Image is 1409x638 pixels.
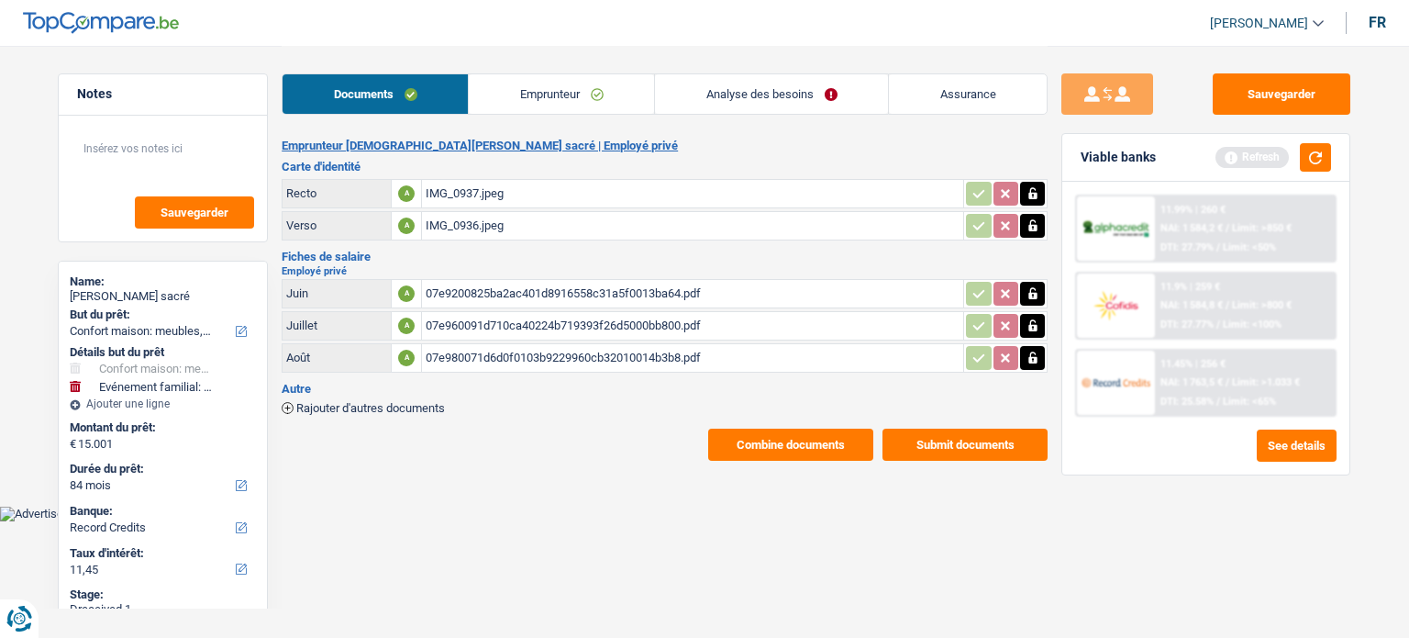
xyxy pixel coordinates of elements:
span: DTI: 25.58% [1160,396,1214,408]
div: Juin [286,286,387,300]
img: AlphaCredit [1082,218,1149,240]
span: Limit: <50% [1223,241,1276,253]
div: Ajouter une ligne [70,397,256,410]
button: Submit documents [882,429,1048,461]
span: / [1226,222,1229,234]
span: DTI: 27.77% [1160,319,1214,330]
div: Juillet [286,319,387,332]
button: Rajouter d'autres documents [282,402,445,414]
div: Name: [70,274,256,289]
span: Limit: >800 € [1232,299,1292,311]
img: Record Credits [1082,365,1149,399]
h2: Employé privé [282,266,1048,276]
div: Viable banks [1081,150,1156,165]
span: Limit: <100% [1223,319,1281,330]
div: 07e9200825ba2ac401d8916558c31a5f0013ba64.pdf [426,280,960,308]
div: IMG_0937.jpeg [426,180,960,207]
div: A [398,185,415,202]
span: NAI: 1 763,5 € [1160,376,1223,388]
a: Analyse des besoins [655,74,888,114]
label: Durée du prêt: [70,462,252,476]
a: [PERSON_NAME] [1195,8,1324,39]
div: 11.9% | 259 € [1160,281,1220,293]
a: Emprunteur [469,74,654,114]
div: Verso [286,218,387,232]
span: NAI: 1 584,8 € [1160,299,1223,311]
div: A [398,318,415,334]
button: Sauvegarder [1213,73,1350,115]
span: / [1216,396,1220,408]
span: / [1226,299,1229,311]
div: fr [1369,14,1386,31]
div: Stage: [70,588,256,602]
a: Documents [283,74,468,114]
label: Montant du prêt: [70,420,252,435]
label: Taux d'intérêt: [70,546,252,561]
h3: Carte d'identité [282,161,1048,173]
button: See details [1257,430,1337,462]
span: [PERSON_NAME] [1210,16,1308,31]
label: Banque: [70,504,252,519]
span: Rajouter d'autres documents [296,402,445,414]
div: 07e960091d710ca40224b719393f26d5000bb800.pdf [426,312,960,340]
h3: Fiches de salaire [282,251,1048,263]
div: IMG_0936.jpeg [426,212,960,240]
span: / [1216,319,1220,330]
button: Combine documents [708,429,873,461]
span: Sauvegarder [161,207,228,218]
a: Assurance [889,74,1047,114]
img: TopCompare Logo [23,12,179,34]
div: Dreceived 1 [70,602,256,617]
h5: Notes [77,86,249,102]
div: 11.45% | 256 € [1160,358,1226,370]
div: Refresh [1215,147,1289,167]
div: A [398,350,415,366]
div: Août [286,351,387,364]
div: 07e980071d6d0f0103b9229960cb32010014b3b8.pdf [426,344,960,372]
div: Recto [286,186,387,200]
div: A [398,285,415,302]
div: Détails but du prêt [70,345,256,360]
div: 11.99% | 260 € [1160,204,1226,216]
span: Limit: >850 € [1232,222,1292,234]
span: DTI: 27.79% [1160,241,1214,253]
span: NAI: 1 584,2 € [1160,222,1223,234]
label: But du prêt: [70,308,252,322]
button: Sauvegarder [135,196,254,229]
span: / [1216,241,1220,253]
span: Limit: >1.033 € [1232,376,1300,388]
div: [PERSON_NAME] sacré [70,289,256,304]
span: € [70,437,76,452]
img: Cofidis [1082,288,1149,322]
span: / [1226,376,1229,388]
div: A [398,218,415,234]
span: Limit: <65% [1223,396,1276,408]
h2: Emprunteur [DEMOGRAPHIC_DATA][PERSON_NAME] sacré | Employé privé [282,139,1048,153]
h3: Autre [282,383,1048,395]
